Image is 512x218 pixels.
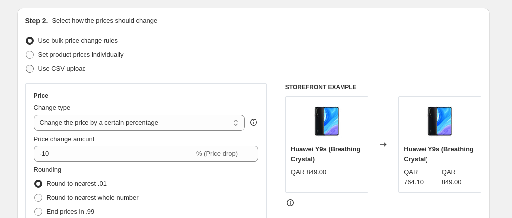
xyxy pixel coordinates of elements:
img: Huawei-Y9s-black_80x.jpg [420,102,460,142]
span: Change type [34,104,71,111]
span: End prices in .99 [47,208,95,215]
p: Select how the prices should change [52,16,157,26]
span: Huawei Y9s (Breathing Crystal) [404,145,474,163]
span: Rounding [34,166,62,173]
span: Round to nearest .01 [47,180,107,187]
div: help [249,117,258,127]
span: Use bulk price change rules [38,37,118,44]
h2: Step 2. [25,16,48,26]
img: Huawei-Y9s-black_80x.jpg [307,102,346,142]
h6: STOREFRONT EXAMPLE [285,83,482,91]
span: Set product prices individually [38,51,124,58]
div: QAR 849.00 [291,167,327,177]
span: Round to nearest whole number [47,194,139,201]
h3: Price [34,92,48,100]
input: -15 [34,146,194,162]
div: QAR 764.10 [404,167,438,187]
span: % (Price drop) [196,150,238,157]
span: Price change amount [34,135,95,143]
strike: QAR 849.00 [442,167,476,187]
span: Huawei Y9s (Breathing Crystal) [291,145,361,163]
span: Use CSV upload [38,65,86,72]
